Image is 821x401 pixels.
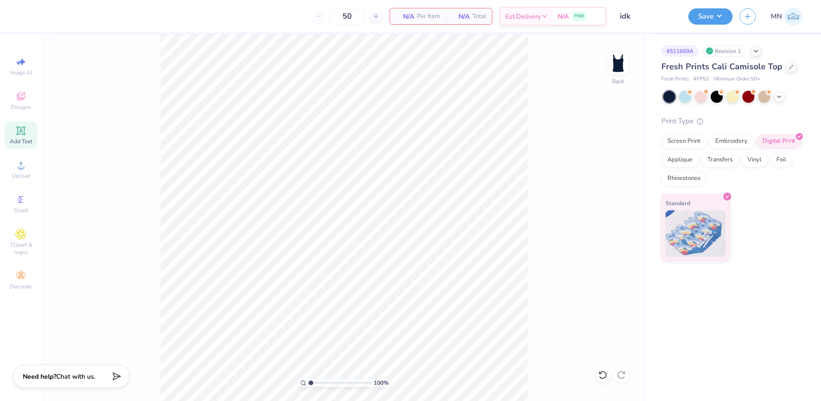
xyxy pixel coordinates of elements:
[329,8,365,25] input: – –
[396,12,414,21] span: N/A
[5,241,37,256] span: Clipart & logos
[771,7,802,26] a: MN
[12,172,30,180] span: Upload
[701,153,739,167] div: Transfers
[709,134,754,148] div: Embroidery
[472,12,486,21] span: Total
[56,372,95,381] span: Chat with us.
[14,207,28,214] span: Greek
[661,61,782,72] span: Fresh Prints Cali Camisole Top
[612,77,624,86] div: Back
[661,172,707,186] div: Rhinestones
[505,12,541,21] span: Est. Delivery
[661,45,699,57] div: # 511669A
[613,7,681,26] input: Untitled Design
[741,153,767,167] div: Vinyl
[784,7,802,26] img: Mark Navarro
[756,134,801,148] div: Digital Print
[558,12,569,21] span: N/A
[10,69,32,76] span: Image AI
[703,45,746,57] div: Revision 1
[771,11,782,22] span: MN
[417,12,440,21] span: Per Item
[451,12,470,21] span: N/A
[661,134,707,148] div: Screen Print
[23,372,56,381] strong: Need help?
[10,283,32,290] span: Decorate
[666,198,690,208] span: Standard
[688,8,733,25] button: Save
[770,153,792,167] div: Foil
[661,116,802,127] div: Print Type
[374,379,389,387] span: 100 %
[693,75,709,83] span: # FP52
[609,54,627,73] img: Back
[11,103,31,111] span: Designs
[574,13,584,20] span: FREE
[10,138,32,145] span: Add Text
[661,75,689,83] span: Fresh Prints
[661,153,699,167] div: Applique
[666,210,726,257] img: Standard
[714,75,760,83] span: Minimum Order: 50 +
